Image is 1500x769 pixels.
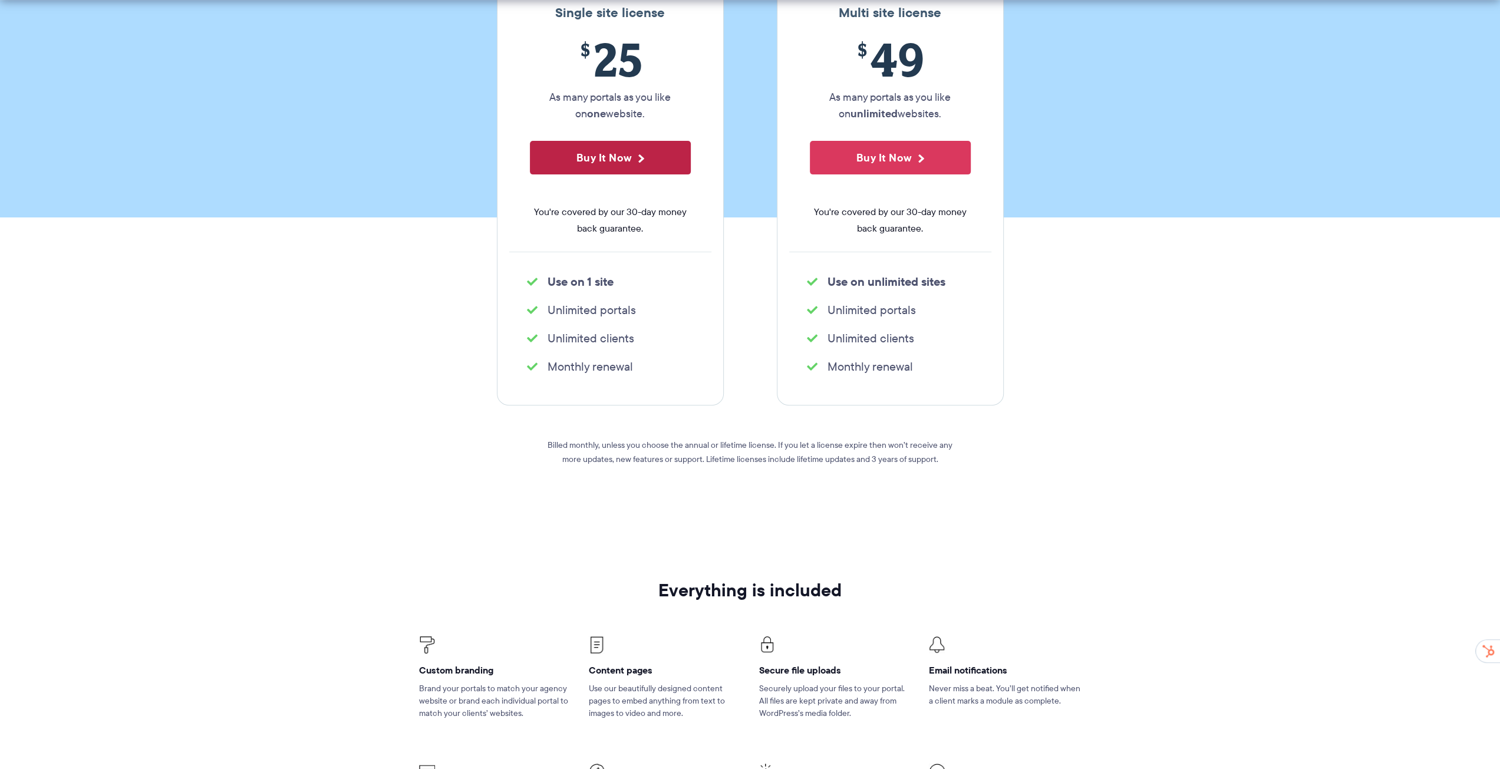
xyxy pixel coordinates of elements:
[759,636,775,652] img: Client Portal Icons
[509,5,711,21] h3: Single site license
[929,664,1081,676] h4: Email notifications
[789,5,991,21] h3: Multi site license
[587,105,606,121] strong: one
[419,580,1081,600] h2: Everything is included
[929,636,945,653] img: Client Portal Icon
[419,682,571,720] p: Brand your portals to match your agency website or brand each individual portal to match your cli...
[527,358,694,375] li: Monthly renewal
[548,273,614,291] strong: Use on 1 site
[530,89,691,122] p: As many portals as you like on website.
[807,358,974,375] li: Monthly renewal
[759,664,911,676] h4: Secure file uploads
[530,141,691,174] button: Buy It Now
[419,636,435,654] img: Client Portal Icons
[530,204,691,237] span: You're covered by our 30-day money back guarantee.
[419,664,571,676] h4: Custom branding
[589,636,605,654] img: Client Portal Icons
[807,302,974,318] li: Unlimited portals
[589,682,741,720] p: Use our beautifully designed content pages to embed anything from text to images to video and more.
[810,32,971,86] span: 49
[530,32,691,86] span: 25
[929,682,1081,707] p: Never miss a beat. You’ll get notified when a client marks a module as complete.
[538,438,962,466] p: Billed monthly, unless you choose the annual or lifetime license. If you let a license expire the...
[810,204,971,237] span: You're covered by our 30-day money back guarantee.
[759,682,911,720] p: Securely upload your files to your portal. All files are kept private and away from WordPress’s m...
[828,273,945,291] strong: Use on unlimited sites
[807,330,974,346] li: Unlimited clients
[527,330,694,346] li: Unlimited clients
[589,664,741,676] h4: Content pages
[810,141,971,174] button: Buy It Now
[810,89,971,122] p: As many portals as you like on websites.
[527,302,694,318] li: Unlimited portals
[850,105,898,121] strong: unlimited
